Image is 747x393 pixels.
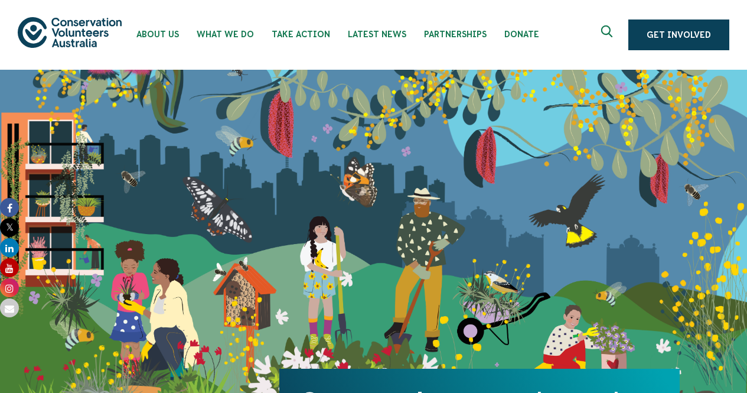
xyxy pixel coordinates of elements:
[18,17,122,47] img: logo.svg
[601,25,616,44] span: Expand search box
[272,30,330,39] span: Take Action
[594,21,622,49] button: Expand search box Close search box
[197,30,254,39] span: What We Do
[348,30,406,39] span: Latest News
[504,30,539,39] span: Donate
[136,30,179,39] span: About Us
[424,30,487,39] span: Partnerships
[628,20,729,50] a: Get Involved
